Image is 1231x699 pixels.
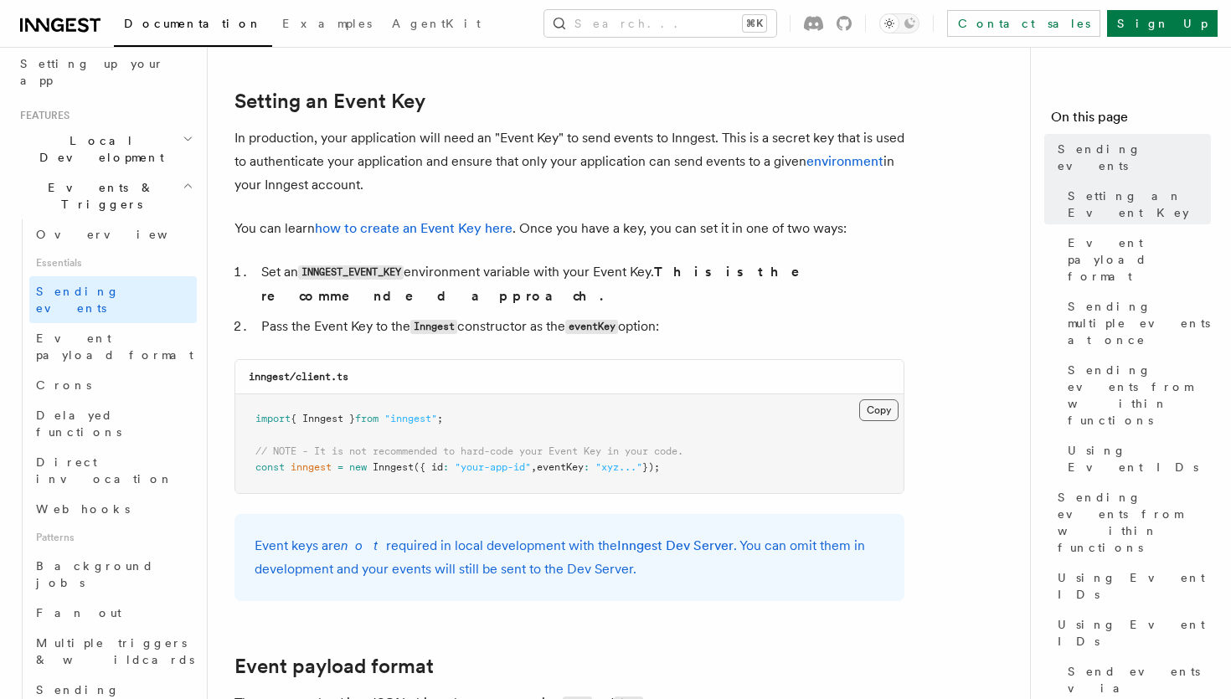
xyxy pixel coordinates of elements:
li: Set an environment variable with your Event Key. [256,260,904,308]
a: Sending multiple events at once [1061,291,1211,355]
a: Setting an Event Key [234,90,425,113]
a: Setting an Event Key [1061,181,1211,228]
code: INNGEST_EVENT_KEY [298,265,404,280]
a: Delayed functions [29,400,197,447]
span: Sending events from within functions [1058,489,1211,556]
a: Contact sales [947,10,1100,37]
span: = [337,461,343,473]
span: Essentials [29,249,197,276]
a: Using Event IDs [1051,563,1211,609]
span: Events & Triggers [13,179,183,213]
button: Copy [859,399,899,421]
span: Documentation [124,17,262,30]
span: Fan out [36,606,121,619]
span: Delayed functions [36,409,121,439]
span: new [349,461,367,473]
span: Using Event IDs [1068,442,1211,475]
a: Sending events from within functions [1051,482,1211,563]
span: Patterns [29,524,197,551]
span: Using Event IDs [1058,616,1211,650]
a: Direct invocation [29,447,197,494]
span: Sending events [1058,141,1211,174]
span: : [584,461,590,473]
a: Multiple triggers & wildcards [29,628,197,675]
span: Sending events from within functions [1068,362,1211,429]
span: , [531,461,537,473]
a: Fan out [29,598,197,628]
span: inngest [291,461,332,473]
a: Background jobs [29,551,197,598]
span: AgentKit [392,17,481,30]
span: Direct invocation [36,455,173,486]
span: Using Event IDs [1058,569,1211,603]
span: import [255,413,291,424]
span: : [443,461,449,473]
h4: On this page [1051,107,1211,134]
span: { Inngest } [291,413,355,424]
a: Event payload format [29,323,197,370]
a: Using Event IDs [1061,435,1211,482]
span: Event payload format [36,332,193,362]
p: You can learn . Once you have a key, you can set it in one of two ways: [234,217,904,240]
code: inngest/client.ts [249,371,348,383]
span: Event payload format [1068,234,1211,285]
a: Webhooks [29,494,197,524]
a: Sending events [29,276,197,323]
a: Sending events [1051,134,1211,181]
p: Event keys are required in local development with the . You can omit them in development and your... [255,534,884,581]
code: Inngest [410,320,457,334]
a: Event payload format [234,655,434,678]
span: Sending multiple events at once [1068,298,1211,348]
span: "inngest" [384,413,437,424]
span: "your-app-id" [455,461,531,473]
span: Setting up your app [20,57,164,87]
li: Pass the Event Key to the constructor as the option: [256,315,904,339]
a: Crons [29,370,197,400]
span: eventKey [537,461,584,473]
button: Events & Triggers [13,172,197,219]
a: Sign Up [1107,10,1218,37]
span: Inngest [373,461,414,473]
span: Multiple triggers & wildcards [36,636,194,666]
code: eventKey [565,320,618,334]
a: Documentation [114,5,272,47]
span: Local Development [13,132,183,166]
em: not [341,537,386,553]
a: Setting up your app [13,49,197,95]
span: Webhooks [36,502,130,516]
a: how to create an Event Key here [315,220,512,236]
a: Examples [272,5,382,45]
a: Using Event IDs [1051,609,1211,656]
span: Examples [282,17,372,30]
span: // NOTE - It is not recommended to hard-code your Event Key in your code. [255,445,683,457]
p: In production, your application will need an "Event Key" to send events to Inngest. This is a sec... [234,126,904,197]
strong: This is the recommended approach. [261,264,823,304]
kbd: ⌘K [743,15,766,32]
span: Sending events [36,285,120,315]
span: Setting an Event Key [1068,188,1211,221]
span: Overview [36,228,209,241]
a: AgentKit [382,5,491,45]
a: Inngest Dev Server [617,537,734,553]
span: "xyz..." [595,461,642,473]
button: Toggle dark mode [879,13,919,33]
span: from [355,413,379,424]
span: }); [642,461,660,473]
a: Sending events from within functions [1061,355,1211,435]
a: environment [806,153,883,169]
span: const [255,461,285,473]
button: Search...⌘K [544,10,776,37]
span: ({ id [414,461,443,473]
a: Overview [29,219,197,249]
span: Crons [36,378,91,392]
span: ; [437,413,443,424]
span: Background jobs [36,559,154,589]
button: Local Development [13,126,197,172]
a: Event payload format [1061,228,1211,291]
span: Features [13,109,70,122]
